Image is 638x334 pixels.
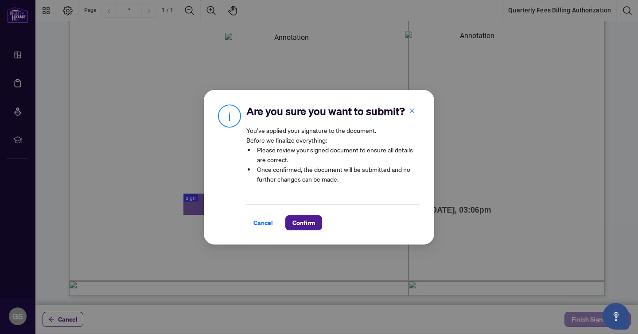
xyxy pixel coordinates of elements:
button: Cancel [246,215,280,230]
li: Once confirmed, the document will be submitted and no further changes can be made. [255,164,420,184]
span: close [409,107,415,113]
span: Confirm [292,216,315,230]
button: Open asap [603,303,629,330]
h2: Are you sure you want to submit? [246,104,420,118]
span: Cancel [253,216,273,230]
li: Please review your signed document to ensure all details are correct. [255,145,420,164]
article: You’ve applied your signature to the document. Before we finalize everything: [246,125,420,190]
img: Info Icon [218,104,241,128]
button: Confirm [285,215,322,230]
